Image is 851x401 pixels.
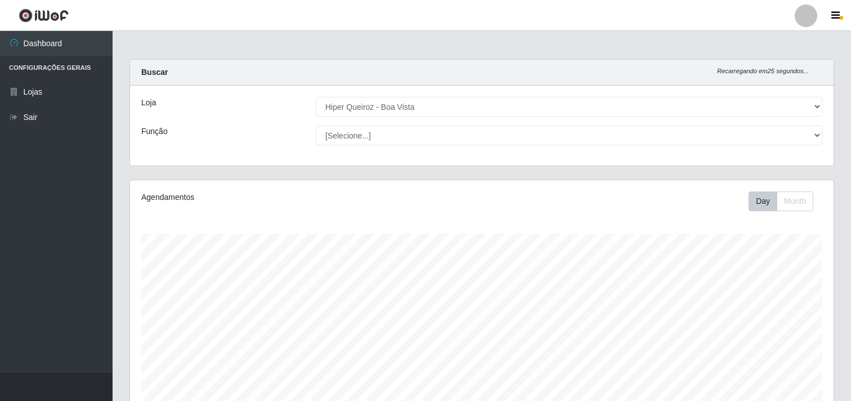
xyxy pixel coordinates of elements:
label: Loja [141,97,156,109]
button: Month [777,191,813,211]
i: Recarregando em 25 segundos... [717,68,809,74]
img: CoreUI Logo [19,8,69,23]
div: Agendamentos [141,191,415,203]
label: Função [141,126,168,137]
strong: Buscar [141,68,168,77]
div: First group [749,191,813,211]
div: Toolbar with button groups [749,191,822,211]
button: Day [749,191,777,211]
